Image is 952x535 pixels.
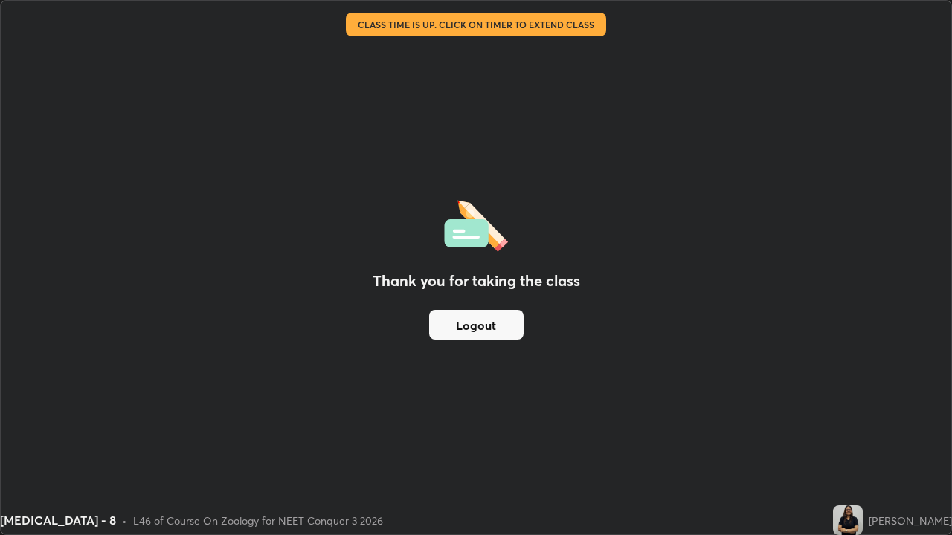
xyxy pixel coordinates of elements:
[373,270,580,292] h2: Thank you for taking the class
[833,505,863,535] img: c6438dad0c3c4b4ca32903e77dc45fa4.jpg
[444,195,508,252] img: offlineFeedback.1438e8b3.svg
[429,310,524,340] button: Logout
[122,513,127,528] div: •
[869,513,952,528] div: [PERSON_NAME]
[133,513,383,528] div: L46 of Course On Zoology for NEET Conquer 3 2026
